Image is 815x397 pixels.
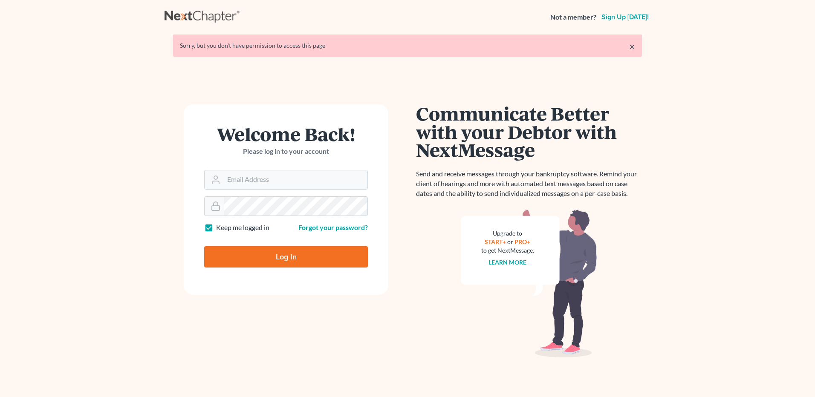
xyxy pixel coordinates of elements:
[515,238,531,245] a: PRO+
[481,246,534,255] div: to get NextMessage.
[180,41,635,50] div: Sorry, but you don't have permission to access this page
[550,12,596,22] strong: Not a member?
[489,259,527,266] a: Learn more
[204,125,368,143] h1: Welcome Back!
[204,147,368,156] p: Please log in to your account
[298,223,368,231] a: Forgot your password?
[216,223,269,233] label: Keep me logged in
[461,209,597,358] img: nextmessage_bg-59042aed3d76b12b5cd301f8e5b87938c9018125f34e5fa2b7a6b67550977c72.svg
[508,238,514,245] span: or
[629,41,635,52] a: ×
[485,238,506,245] a: START+
[416,169,642,198] p: Send and receive messages through your bankruptcy software. Remind your client of hearings and mo...
[224,170,367,189] input: Email Address
[204,246,368,268] input: Log In
[600,14,650,20] a: Sign up [DATE]!
[416,104,642,159] h1: Communicate Better with your Debtor with NextMessage
[481,229,534,238] div: Upgrade to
